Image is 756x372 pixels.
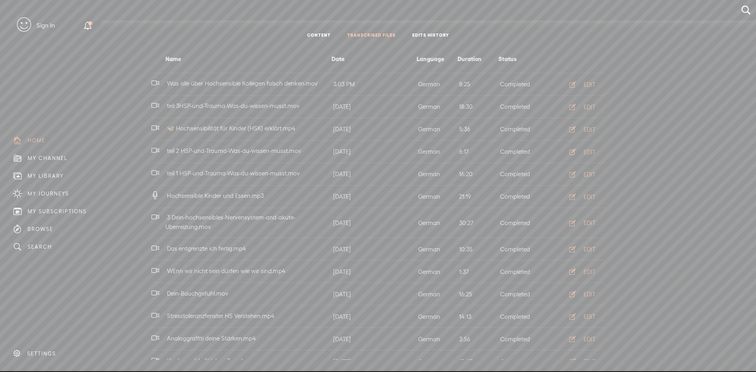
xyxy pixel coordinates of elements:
[28,244,52,250] div: SEARCH
[27,350,56,357] div: SETTINGS
[28,190,69,197] div: MY JOURNEYS
[37,22,55,30] div: Sign In
[28,208,87,215] div: MY SUBSCRIPTIONS
[28,155,68,162] div: MY CHANNEL
[28,137,45,144] div: HOME
[28,226,53,232] div: BROWSE
[28,173,64,179] div: MY LIBRARY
